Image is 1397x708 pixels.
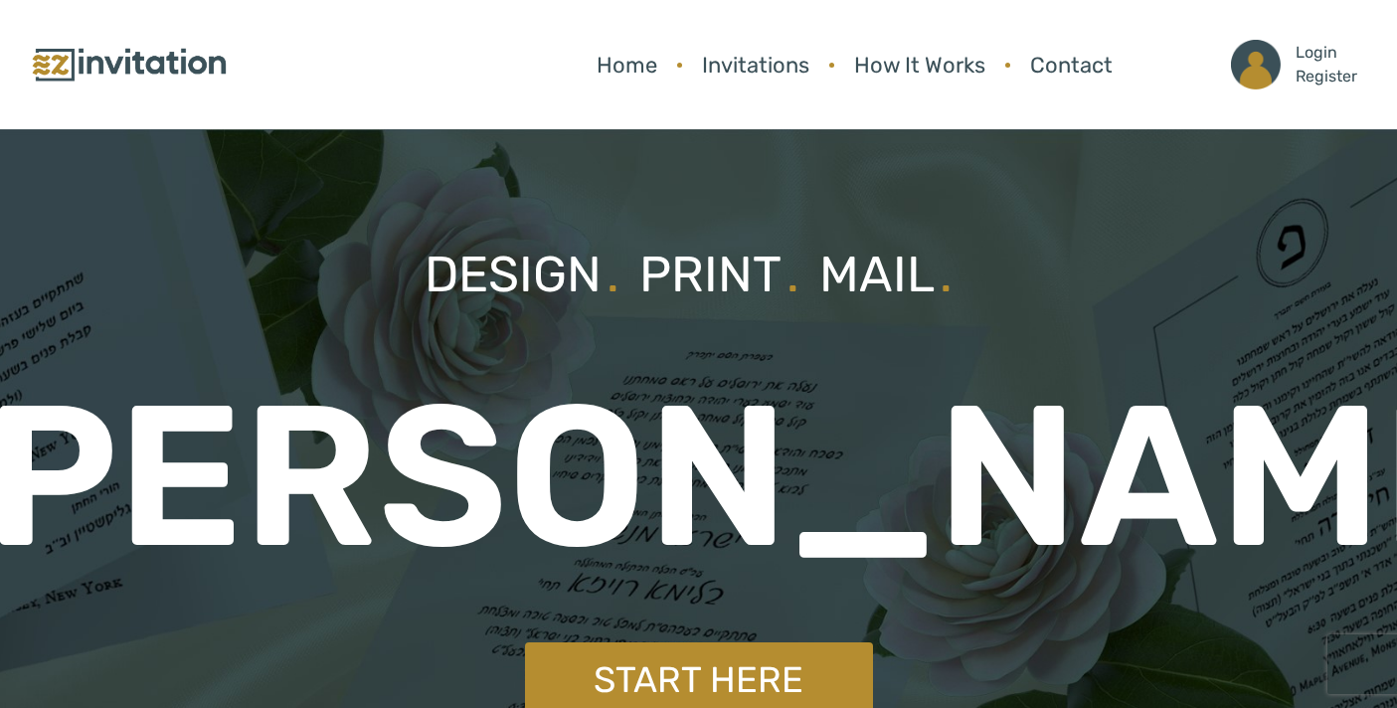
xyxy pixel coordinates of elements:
[1231,40,1281,89] img: ico_account.png
[425,238,972,312] p: Design Print Mail
[1221,30,1367,99] a: LoginRegister
[1296,41,1357,88] p: Login Register
[786,245,799,304] span: .
[1020,39,1123,91] a: Contact
[692,39,819,91] a: Invitations
[844,39,995,91] a: How It Works
[587,39,667,91] a: Home
[30,44,229,87] img: logo.png
[940,245,953,304] span: .
[607,245,619,304] span: .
